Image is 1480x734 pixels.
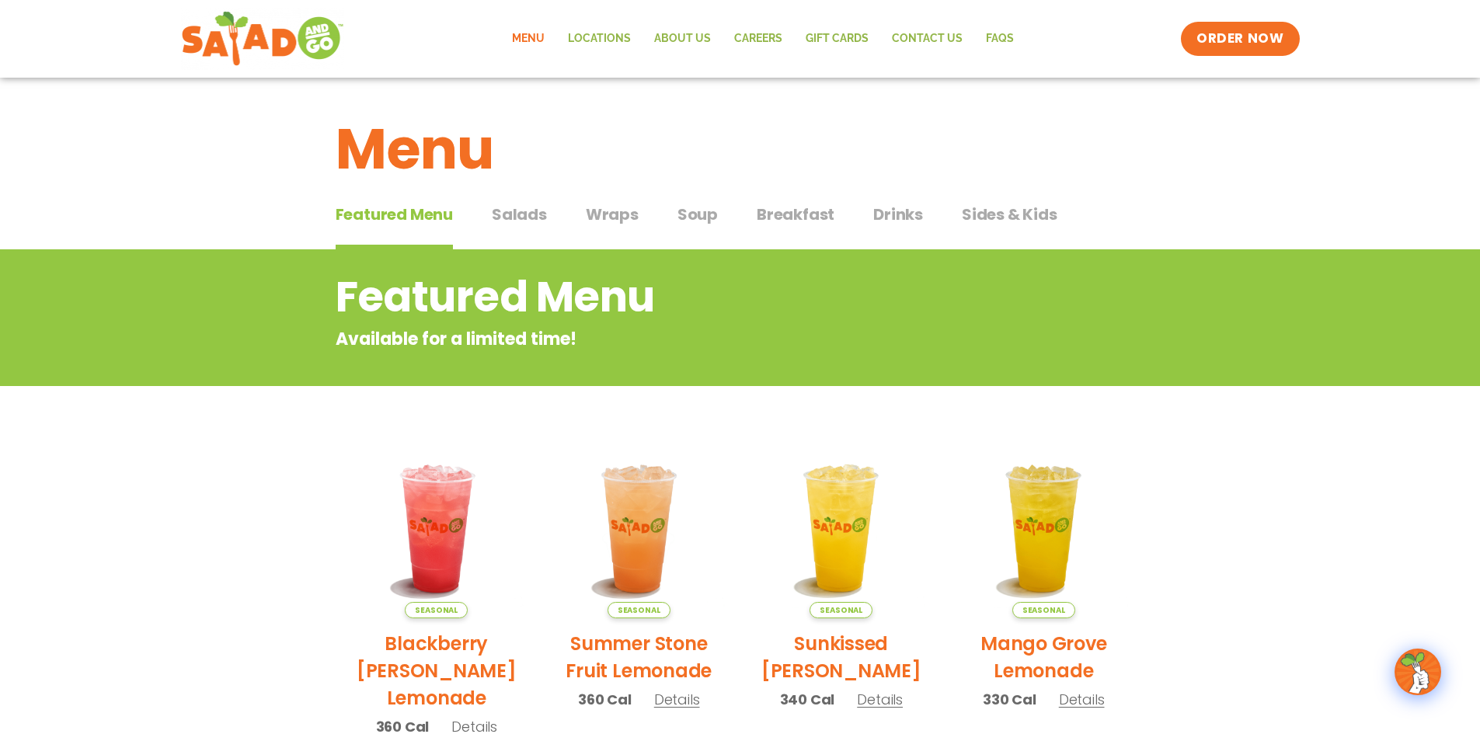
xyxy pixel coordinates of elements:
[677,203,718,226] span: Soup
[810,602,872,618] span: Seasonal
[1396,650,1440,694] img: wpChatIcon
[962,203,1057,226] span: Sides & Kids
[500,21,556,57] a: Menu
[974,21,1026,57] a: FAQs
[954,439,1134,618] img: Product photo for Mango Grove Lemonade
[1196,30,1283,48] span: ORDER NOW
[549,630,729,684] h2: Summer Stone Fruit Lemonade
[857,690,903,709] span: Details
[336,107,1145,191] h1: Menu
[578,689,632,710] span: 360 Cal
[549,439,729,618] img: Product photo for Summer Stone Fruit Lemonade
[500,21,1026,57] nav: Menu
[492,203,547,226] span: Salads
[642,21,723,57] a: About Us
[1059,690,1105,709] span: Details
[954,630,1134,684] h2: Mango Grove Lemonade
[556,21,642,57] a: Locations
[723,21,794,57] a: Careers
[336,326,1020,352] p: Available for a limited time!
[752,630,932,684] h2: Sunkissed [PERSON_NAME]
[586,203,639,226] span: Wraps
[347,630,527,711] h2: Blackberry [PERSON_NAME] Lemonade
[336,203,453,226] span: Featured Menu
[181,8,345,70] img: new-SAG-logo-768×292
[405,602,468,618] span: Seasonal
[757,203,834,226] span: Breakfast
[794,21,880,57] a: GIFT CARDS
[1181,22,1299,56] a: ORDER NOW
[752,439,932,618] img: Product photo for Sunkissed Yuzu Lemonade
[873,203,923,226] span: Drinks
[1012,602,1075,618] span: Seasonal
[880,21,974,57] a: Contact Us
[336,266,1020,329] h2: Featured Menu
[983,689,1036,710] span: 330 Cal
[780,689,835,710] span: 340 Cal
[336,197,1145,250] div: Tabbed content
[654,690,700,709] span: Details
[608,602,670,618] span: Seasonal
[347,439,527,618] img: Product photo for Blackberry Bramble Lemonade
